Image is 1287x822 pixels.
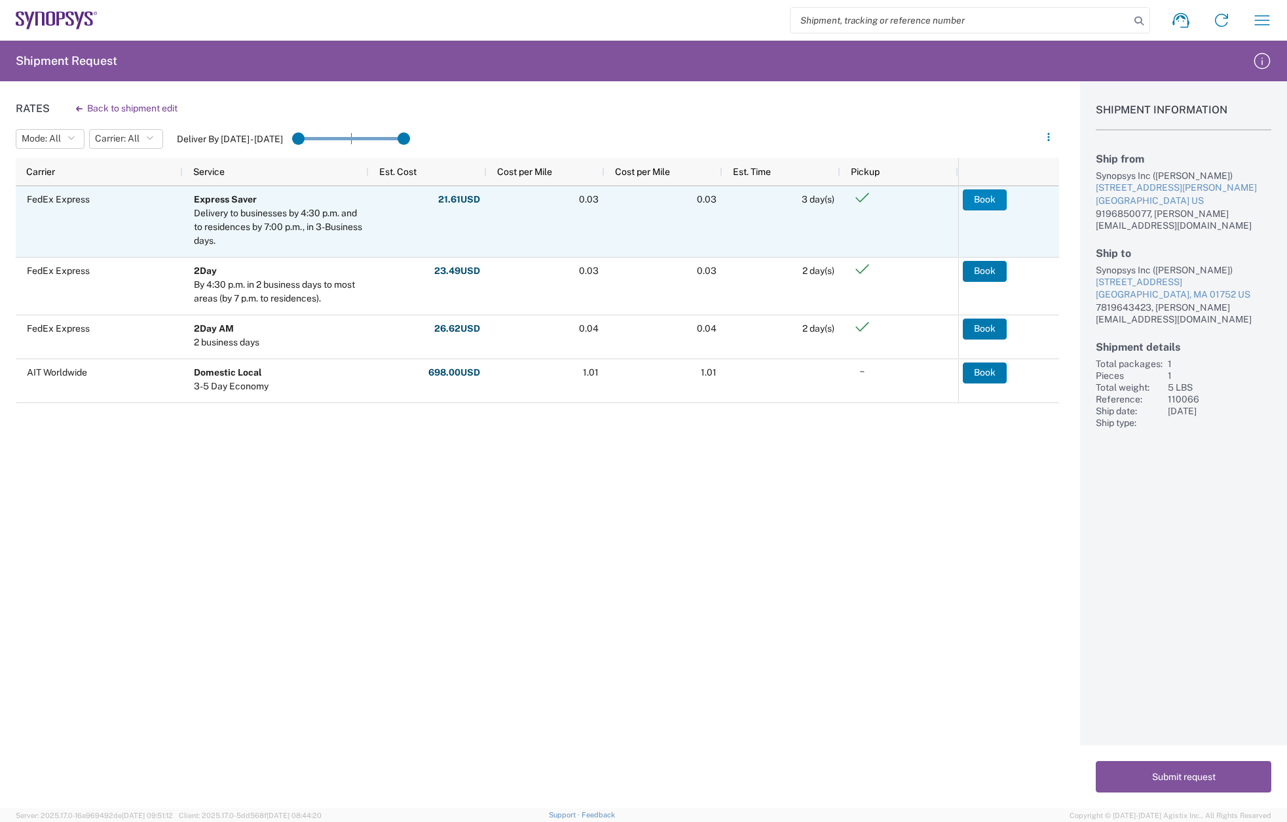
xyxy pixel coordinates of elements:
div: Ship type: [1096,417,1163,429]
span: 2 day(s) [802,265,834,276]
button: Book [963,261,1007,282]
div: Synopsys Inc ([PERSON_NAME]) [1096,170,1271,182]
span: Copyright © [DATE]-[DATE] Agistix Inc., All Rights Reserved [1070,810,1271,821]
button: Mode: All [16,129,84,149]
div: 9196850077, [PERSON_NAME][EMAIL_ADDRESS][DOMAIN_NAME] [1096,208,1271,231]
div: By 4:30 p.m. in 2 business days to most areas (by 7 p.m. to residences). [194,278,363,305]
a: [STREET_ADDRESS][GEOGRAPHIC_DATA], MA 01752 US [1096,276,1271,302]
span: 0.03 [697,265,717,276]
span: Pickup [851,166,880,177]
span: 1.01 [583,367,599,378]
span: 0.04 [579,323,599,334]
div: [GEOGRAPHIC_DATA], MA 01752 US [1096,288,1271,302]
a: [STREET_ADDRESS][PERSON_NAME][GEOGRAPHIC_DATA] US [1096,182,1271,207]
h2: Shipment Request [16,53,117,69]
span: [DATE] 08:44:20 [267,812,322,819]
span: 2 day(s) [802,323,834,334]
button: 21.61USD [438,189,481,210]
button: 23.49USD [434,261,481,282]
b: Domestic Local [194,367,262,378]
div: Total packages: [1096,358,1163,370]
h2: Ship to [1096,247,1271,260]
h2: Ship from [1096,153,1271,165]
span: 3 day(s) [802,194,834,205]
span: FedEx Express [27,265,90,276]
button: Submit request [1096,761,1271,793]
span: Est. Cost [379,166,417,177]
span: FedEx Express [27,194,90,205]
span: 0.04 [697,323,717,334]
b: 2Day AM [194,323,234,334]
button: Back to shipment edit [65,97,188,120]
h1: Rates [16,102,50,115]
span: Carrier [26,166,55,177]
button: Carrier: All [89,129,163,149]
h2: Shipment details [1096,341,1271,353]
div: 1 [1168,358,1271,370]
h1: Shipment Information [1096,104,1271,130]
strong: 698.00 USD [428,366,480,379]
span: Mode: All [22,132,61,145]
input: Shipment, tracking or reference number [791,8,1130,33]
div: 5 LBS [1168,382,1271,393]
div: [DATE] [1168,405,1271,417]
div: Reference: [1096,393,1163,405]
div: 1 [1168,370,1271,382]
span: AIT Worldwide [27,367,87,378]
div: Pieces [1096,370,1163,382]
button: Book [963,189,1007,210]
strong: 23.49 USD [434,265,480,277]
span: Service [193,166,225,177]
div: 3-5 Day Economy [194,380,269,393]
span: Est. Time [733,166,771,177]
span: Server: 2025.17.0-16a969492de [16,812,173,819]
span: Cost per Mile [615,166,670,177]
span: Cost per Mile [497,166,552,177]
div: 2 business days [194,336,259,349]
a: Support [549,811,582,819]
span: 0.03 [579,265,599,276]
b: 2Day [194,265,217,276]
a: Feedback [582,811,615,819]
label: Deliver By [DATE] - [DATE] [177,133,283,145]
span: [DATE] 09:51:12 [122,812,173,819]
div: [STREET_ADDRESS] [1096,276,1271,289]
div: Ship date: [1096,405,1163,417]
button: Book [963,319,1007,340]
span: FedEx Express [27,323,90,334]
span: 0.03 [579,194,599,205]
strong: 26.62 USD [434,323,480,335]
span: Client: 2025.17.0-5dd568f [179,812,322,819]
button: Book [963,362,1007,383]
div: [STREET_ADDRESS][PERSON_NAME] [1096,182,1271,195]
button: 26.62USD [434,319,481,340]
div: 7819643423, [PERSON_NAME][EMAIL_ADDRESS][DOMAIN_NAME] [1096,302,1271,325]
div: Synopsys Inc ([PERSON_NAME]) [1096,264,1271,276]
b: Express Saver [194,194,257,205]
div: 110066 [1168,393,1271,405]
button: 698.00USD [428,362,481,383]
div: [GEOGRAPHIC_DATA] US [1096,195,1271,208]
span: 1.01 [701,367,717,378]
div: Total weight: [1096,382,1163,393]
span: 0.03 [697,194,717,205]
div: Delivery to businesses by 4:30 p.m. and to residences by 7:00 p.m., in 3-Business days. [194,206,363,248]
span: Carrier: All [95,132,140,145]
strong: 21.61 USD [438,193,480,206]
